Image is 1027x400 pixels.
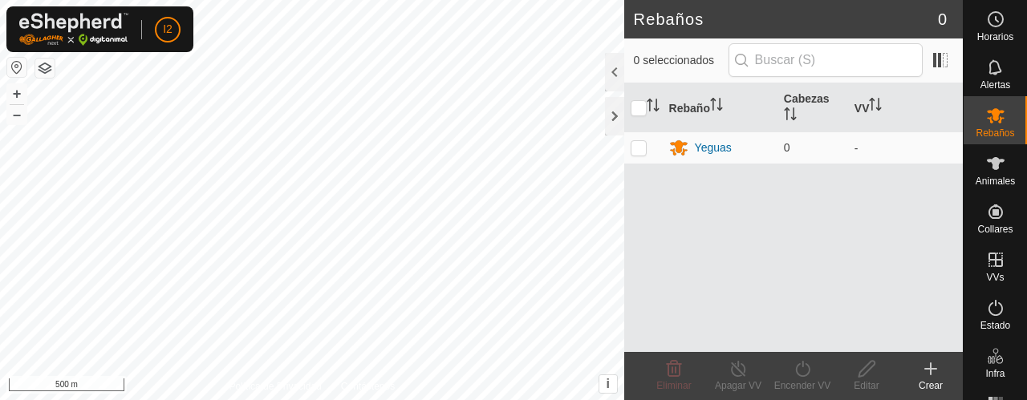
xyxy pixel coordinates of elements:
button: i [599,375,617,393]
font: Cabezas [784,92,830,105]
font: Animales [976,176,1015,187]
font: Horarios [977,31,1013,42]
font: Apagar VV [715,380,761,391]
a: Contáctenos [341,379,395,394]
font: VV [854,101,870,114]
p-sorticon: Activar para ordenar [784,110,797,123]
font: Collares [977,224,1013,235]
font: Rebaños [976,127,1014,139]
font: VVs [986,272,1004,283]
font: 0 seleccionados [634,54,714,67]
font: Rebaño [669,101,710,114]
font: 0 [938,10,947,28]
font: Encender VV [774,380,831,391]
font: Editar [854,380,879,391]
font: Política de Privacidad [229,381,321,392]
button: + [7,84,26,103]
font: Rebaños [634,10,704,28]
font: Crear [919,380,943,391]
a: Política de Privacidad [229,379,321,394]
p-sorticon: Activar para ordenar [647,101,660,114]
font: - [854,142,859,155]
font: Estado [980,320,1010,331]
button: – [7,105,26,124]
font: 0 [784,141,790,154]
button: Capas del Mapa [35,59,55,78]
font: i [606,377,609,390]
button: Restablecer Mapa [7,58,26,77]
font: – [13,106,21,123]
font: Infra [985,368,1005,379]
img: Logotipo de Gallagher [19,13,128,46]
font: Alertas [980,79,1010,91]
font: I2 [163,22,173,35]
font: + [13,85,22,102]
font: Yeguas [695,141,732,154]
p-sorticon: Activar para ordenar [869,100,882,113]
input: Buscar (S) [729,43,923,77]
font: Contáctenos [341,381,395,392]
font: Eliminar [656,380,691,391]
p-sorticon: Activar para ordenar [710,100,723,113]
